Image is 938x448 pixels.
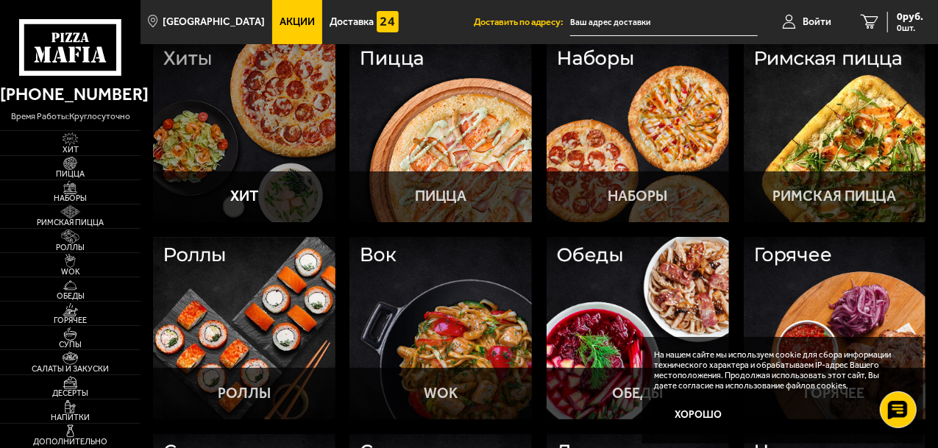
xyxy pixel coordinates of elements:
[415,189,466,204] p: Пицца
[230,189,258,204] p: Хит
[163,17,266,27] span: [GEOGRAPHIC_DATA]
[153,237,335,419] a: РоллыРоллы
[377,11,399,33] img: 15daf4d41897b9f0e9f617042186c801.svg
[218,386,271,401] p: Роллы
[330,17,374,27] span: Доставка
[424,386,458,401] p: WOK
[153,40,335,223] a: ХитХит
[608,189,667,204] p: Наборы
[349,237,532,419] a: WOKWOK
[612,386,663,401] p: Обеды
[474,18,570,27] span: Доставить по адресу:
[547,237,729,419] a: ОбедыОбеды
[744,40,926,223] a: Римская пиццаРимская пицца
[280,17,315,27] span: Акции
[654,400,742,430] button: Хорошо
[897,12,923,22] span: 0 руб.
[654,350,902,391] p: На нашем сайте мы используем cookie для сбора информации технического характера и обрабатываем IP...
[744,237,926,419] a: ГорячееГорячее
[803,17,831,27] span: Войти
[772,189,896,204] p: Римская пицца
[547,40,729,223] a: НаборыНаборы
[349,40,532,223] a: ПиццаПицца
[897,24,923,32] span: 0 шт.
[570,9,758,36] input: Ваш адрес доставки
